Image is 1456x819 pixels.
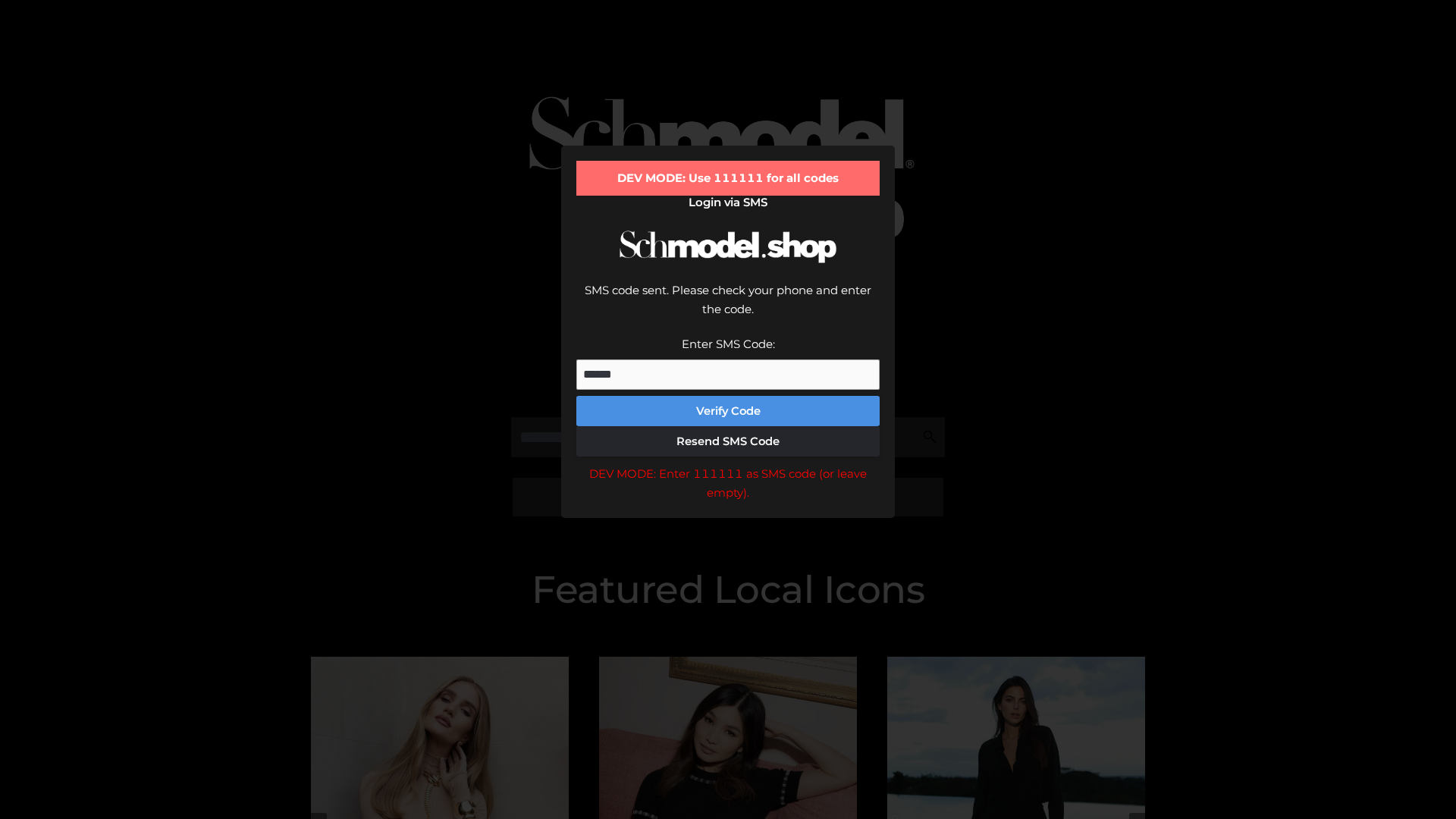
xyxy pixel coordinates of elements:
img: Schmodel Logo [614,217,842,277]
div: SMS code sent. Please check your phone and enter the code. [576,281,880,334]
button: Verify Code [576,396,880,426]
h2: Login via SMS [576,196,880,209]
label: Enter SMS Code: [682,337,775,351]
div: DEV MODE: Enter 111111 as SMS code (or leave empty). [576,464,880,503]
button: Resend SMS Code [576,426,880,457]
div: DEV MODE: Use 111111 for all codes [576,161,880,196]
